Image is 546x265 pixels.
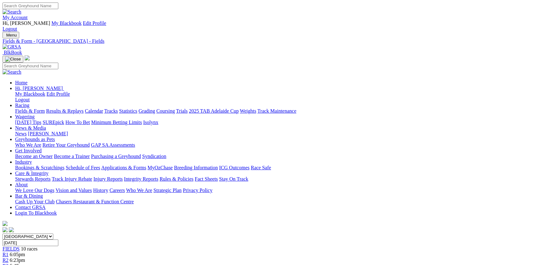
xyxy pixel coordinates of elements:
a: Bar & Dining [15,193,43,199]
a: Get Involved [15,148,42,153]
span: 10 races [21,246,38,251]
a: Injury Reports [93,176,123,182]
a: Syndication [142,154,166,159]
a: FIELDS [3,246,20,251]
a: Hi, [PERSON_NAME] [15,86,64,91]
a: Race Safe [251,165,271,170]
a: News [15,131,26,136]
div: News & Media [15,131,543,137]
a: About [15,182,28,187]
a: My Blackbook [15,91,45,97]
img: logo-grsa-white.png [3,221,8,226]
input: Search [3,3,58,9]
input: Search [3,63,58,69]
a: We Love Our Dogs [15,188,54,193]
a: R2 [3,257,9,263]
img: facebook.svg [3,227,8,232]
img: Search [3,69,21,75]
a: Rules & Policies [160,176,194,182]
a: Cash Up Your Club [15,199,55,204]
a: BlkBook [3,50,22,55]
a: Contact GRSA [15,205,45,210]
div: About [15,188,543,193]
a: Careers [109,188,125,193]
a: Stay On Track [219,176,248,182]
a: Logout [15,97,30,102]
a: Wagering [15,114,35,119]
a: Minimum Betting Limits [91,120,142,125]
a: Bookings & Scratchings [15,165,64,170]
a: Logout [3,26,17,31]
div: Hi, [PERSON_NAME] [15,91,543,103]
a: Greyhounds as Pets [15,137,55,142]
a: Become a Trainer [54,154,90,159]
span: BlkBook [4,50,22,55]
span: 6:05pm [10,252,25,257]
a: Retire Your Greyhound [43,142,90,148]
a: My Account [3,15,28,20]
a: Racing [15,103,29,108]
a: Results & Replays [46,108,84,114]
a: Integrity Reports [124,176,158,182]
a: Privacy Policy [183,188,212,193]
a: Become an Owner [15,154,53,159]
a: GAP SA Assessments [91,142,135,148]
a: Industry [15,159,32,165]
a: Stewards Reports [15,176,50,182]
span: Hi, [PERSON_NAME] [15,86,63,91]
a: Breeding Information [174,165,218,170]
div: Bar & Dining [15,199,543,205]
a: Track Injury Rebate [52,176,92,182]
a: 2025 TAB Adelaide Cup [189,108,239,114]
a: Care & Integrity [15,171,49,176]
a: [DATE] Tips [15,120,41,125]
a: How To Bet [66,120,90,125]
span: Menu [6,33,17,37]
div: Industry [15,165,543,171]
div: Racing [15,108,543,114]
a: Isolynx [143,120,158,125]
a: Fields & Form - [GEOGRAPHIC_DATA] - Fields [3,38,543,44]
img: Close [5,57,21,62]
a: SUREpick [43,120,64,125]
a: R1 [3,252,9,257]
a: [PERSON_NAME] [28,131,68,136]
span: Hi, [PERSON_NAME] [3,20,50,26]
a: Weights [240,108,256,114]
a: MyOzChase [148,165,173,170]
a: Who We Are [15,142,41,148]
a: My Blackbook [51,20,82,26]
a: Calendar [85,108,103,114]
a: Purchasing a Greyhound [91,154,141,159]
button: Toggle navigation [3,56,23,63]
a: Home [15,80,27,85]
a: History [93,188,108,193]
a: Trials [176,108,188,114]
input: Select date [3,240,58,246]
div: Care & Integrity [15,176,543,182]
a: Chasers Restaurant & Function Centre [56,199,134,204]
a: Statistics [119,108,137,114]
a: ICG Outcomes [219,165,249,170]
span: 6:23pm [10,257,25,263]
a: News & Media [15,125,46,131]
div: My Account [3,20,543,32]
button: Toggle navigation [3,32,19,38]
a: Who We Are [126,188,152,193]
a: Strategic Plan [154,188,182,193]
img: logo-grsa-white.png [25,55,30,60]
img: twitter.svg [9,227,14,232]
div: Wagering [15,120,543,125]
a: Track Maintenance [258,108,296,114]
a: Tracks [104,108,118,114]
a: Vision and Values [55,188,92,193]
a: Applications & Forms [101,165,146,170]
a: Fact Sheets [195,176,218,182]
a: Edit Profile [83,20,106,26]
div: Get Involved [15,154,543,159]
img: Search [3,9,21,15]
